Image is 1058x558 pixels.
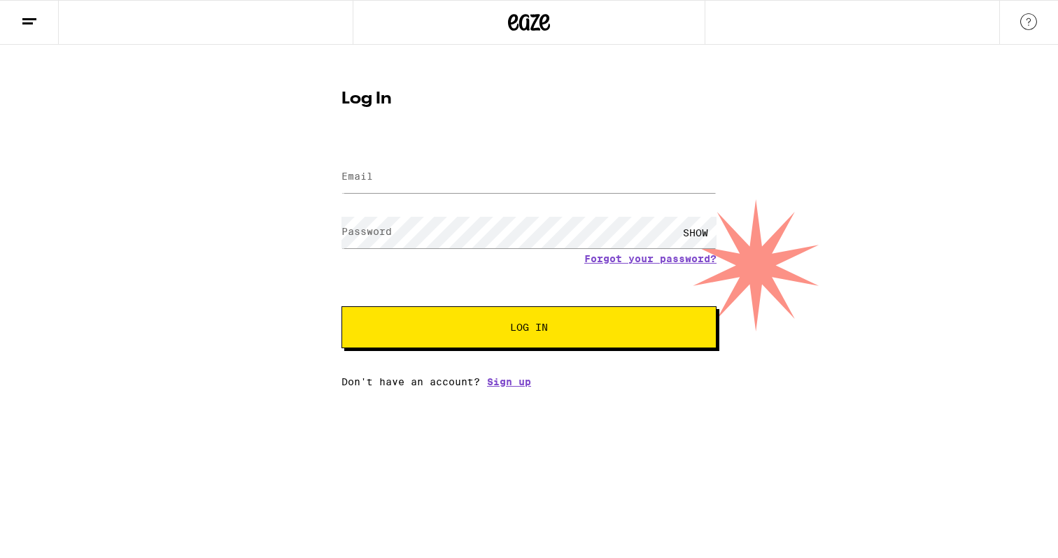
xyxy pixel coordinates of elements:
[341,306,717,348] button: Log In
[675,217,717,248] div: SHOW
[341,162,717,193] input: Email
[341,376,717,387] div: Don't have an account?
[487,376,531,387] a: Sign up
[341,226,392,237] label: Password
[510,322,548,332] span: Log In
[341,91,717,108] h1: Log In
[341,171,373,182] label: Email
[584,253,717,264] a: Forgot your password?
